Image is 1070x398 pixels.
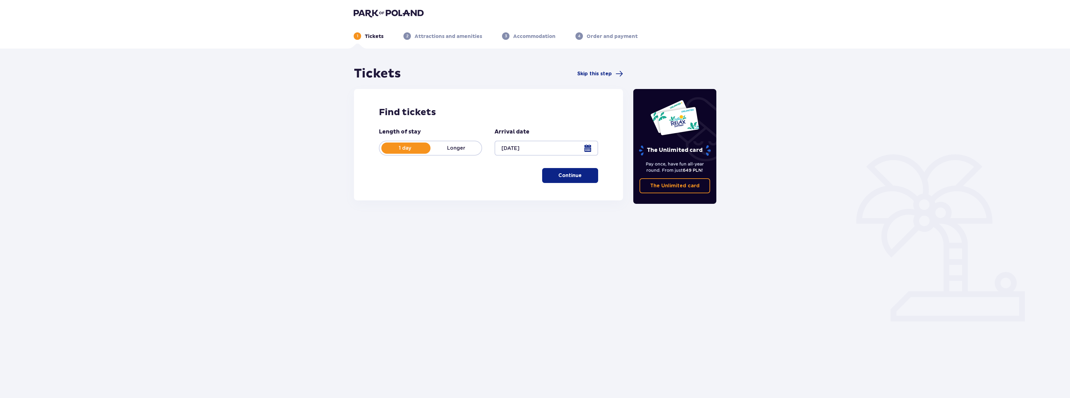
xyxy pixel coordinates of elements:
[379,128,421,136] p: Length of stay
[495,128,529,136] p: Arrival date
[406,33,408,39] p: 2
[415,33,482,40] p: Attractions and amenities
[513,33,556,40] p: Accommodation
[502,32,556,40] div: 3Accommodation
[558,172,582,179] p: Continue
[542,168,598,183] button: Continue
[578,33,580,39] p: 4
[650,100,700,136] img: Two entry cards to Suntago with the word 'UNLIMITED RELAX', featuring a white background with tro...
[638,145,711,156] p: The Unlimited card
[650,182,700,189] p: The Unlimited card
[575,32,638,40] div: 4Order and payment
[587,33,638,40] p: Order and payment
[577,70,612,77] span: Skip this step
[365,33,384,40] p: Tickets
[354,9,424,17] img: Park of Poland logo
[403,32,482,40] div: 2Attractions and amenities
[505,33,507,39] p: 3
[640,161,710,173] p: Pay once, have fun all-year round. From just !
[577,70,623,77] a: Skip this step
[354,32,384,40] div: 1Tickets
[357,33,358,39] p: 1
[640,178,710,193] a: The Unlimited card
[354,66,401,82] h1: Tickets
[379,145,430,152] p: 1 day
[683,168,702,173] span: 649 PLN
[430,145,481,152] p: Longer
[379,106,598,118] h2: Find tickets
